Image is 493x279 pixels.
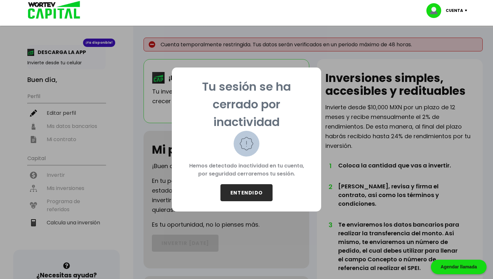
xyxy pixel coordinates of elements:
[182,78,311,131] p: Tu sesión se ha cerrado por inactividad
[182,157,311,184] p: Hemos detectado inactividad en tu cuenta, por seguridad cerraremos tu sesión.
[220,184,273,201] button: ENTENDIDO
[234,131,259,157] img: warning
[463,10,472,12] img: icon-down
[446,6,463,15] p: Cuenta
[431,260,487,274] div: Agendar llamada
[426,3,446,18] img: profile-image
